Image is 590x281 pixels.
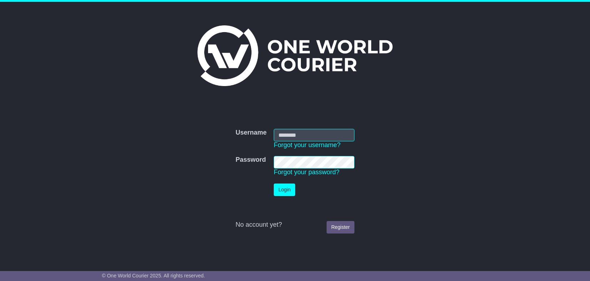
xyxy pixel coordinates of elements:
[197,25,392,86] img: One World
[274,169,339,176] a: Forgot your password?
[236,129,267,137] label: Username
[274,184,295,196] button: Login
[236,156,266,164] label: Password
[274,141,341,149] a: Forgot your username?
[102,273,205,279] span: © One World Courier 2025. All rights reserved.
[236,221,354,229] div: No account yet?
[327,221,354,234] a: Register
